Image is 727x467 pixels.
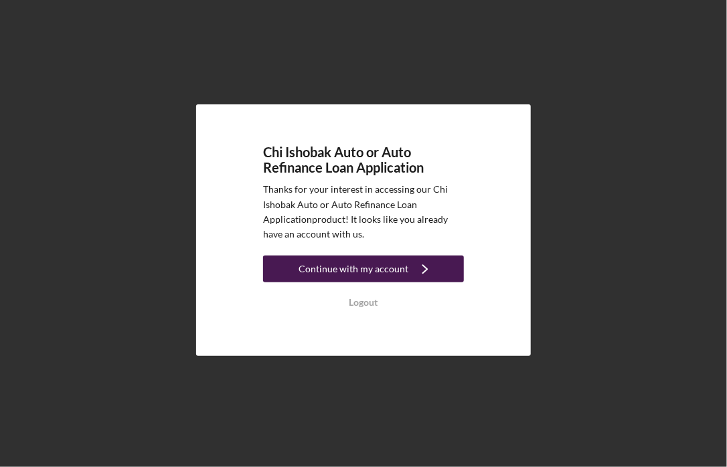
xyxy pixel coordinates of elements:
p: Thanks for your interest in accessing our Chi Ishobak Auto or Auto Refinance Loan Application pro... [263,182,464,242]
h4: Chi Ishobak Auto or Auto Refinance Loan Application [263,145,464,175]
div: Logout [349,289,378,316]
button: Continue with my account [263,256,464,282]
div: Continue with my account [299,256,408,282]
a: Continue with my account [263,256,464,286]
button: Logout [263,289,464,316]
